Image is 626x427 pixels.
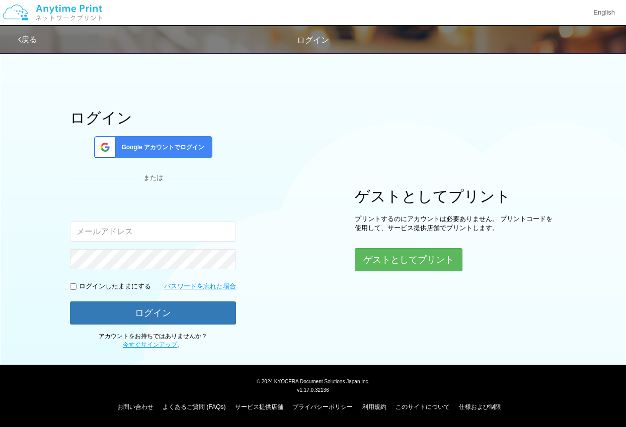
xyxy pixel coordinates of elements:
[117,403,153,410] a: お問い合わせ
[164,282,236,291] a: パスワードを忘れた場合
[297,387,329,393] span: v1.17.0.32136
[79,282,151,291] p: ログインしたままにする
[355,188,556,204] h1: ゲストとしてプリント
[163,403,225,410] a: よくあるご質問 (FAQs)
[70,110,236,126] h1: ログイン
[297,36,329,44] span: ログイン
[235,403,283,410] a: サービス提供店舗
[292,403,353,410] a: プライバシーポリシー
[355,248,462,271] button: ゲストとしてプリント
[396,403,450,410] a: このサイトについて
[117,143,204,152] span: Google アカウントでログイン
[70,222,236,242] input: メールアドレス
[70,173,236,183] div: または
[257,378,370,384] span: © 2024 KYOCERA Document Solutions Japan Inc.
[70,301,236,325] button: ログイン
[362,403,386,410] a: 利用規約
[459,403,501,410] a: 仕様および制限
[123,341,177,348] a: 今すぐサインアップ
[18,35,37,44] a: 戻る
[123,341,183,348] span: 。
[70,332,236,349] p: アカウントをお持ちではありませんか？
[355,215,556,233] p: プリントするのにアカウントは必要ありません。 プリントコードを使用して、サービス提供店舗でプリントします。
